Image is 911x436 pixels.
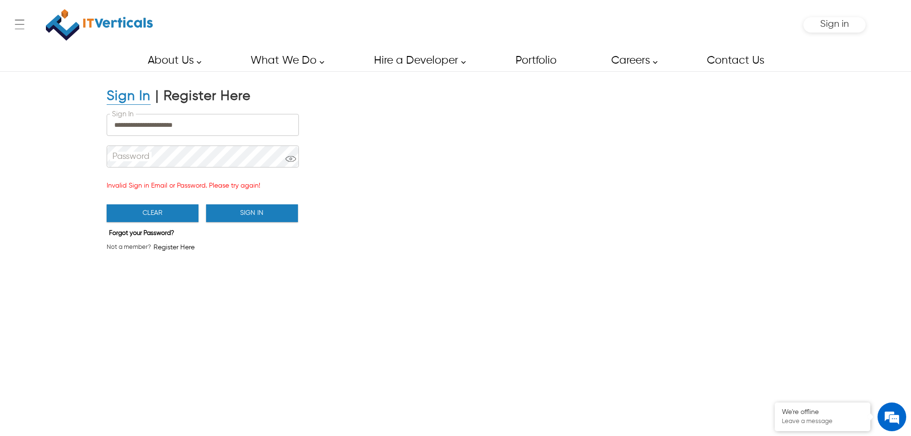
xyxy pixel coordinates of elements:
img: salesiqlogo_leal7QplfZFryJ6FIlVepeu7OftD7mt8q6exU6-34PB8prfIgodN67KcxXM9Y7JQ_.png [66,251,73,257]
button: Forgot your Password? [107,227,176,240]
div: Sign In [107,88,151,105]
div: Leave a message [50,54,161,66]
span: Register Here [154,243,195,252]
a: Contact Us [696,50,774,71]
div: Register Here [164,88,251,105]
p: Invalid Sign in Email or Password. Please try again! [107,181,298,190]
span: We are offline. Please leave us a message. [20,121,167,217]
a: About Us [137,50,207,71]
em: Driven by SalesIQ [75,251,121,257]
p: Leave a message [782,418,863,425]
a: Careers [600,50,663,71]
span: Not a member? [107,243,151,252]
button: Sign In [206,204,298,222]
a: Portfolio [505,50,567,71]
div: Minimize live chat window [157,5,180,28]
div: We're offline [782,408,863,416]
span: Sign in [820,19,849,29]
textarea: Type your message and click 'Submit' [5,261,182,295]
a: Sign in [820,22,849,28]
a: Hire a Developer [363,50,471,71]
div: | [155,88,159,105]
img: logo_Zg8I0qSkbAqR2WFHt3p6CTuqpyXMFPubPcD2OT02zFN43Cy9FUNNG3NEPhM_Q1qe_.png [16,57,40,63]
img: IT Verticals Inc [46,5,153,45]
a: IT Verticals Inc [45,5,154,45]
a: What We Do [240,50,329,71]
em: Submit [140,295,174,308]
button: Clear [107,204,198,222]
